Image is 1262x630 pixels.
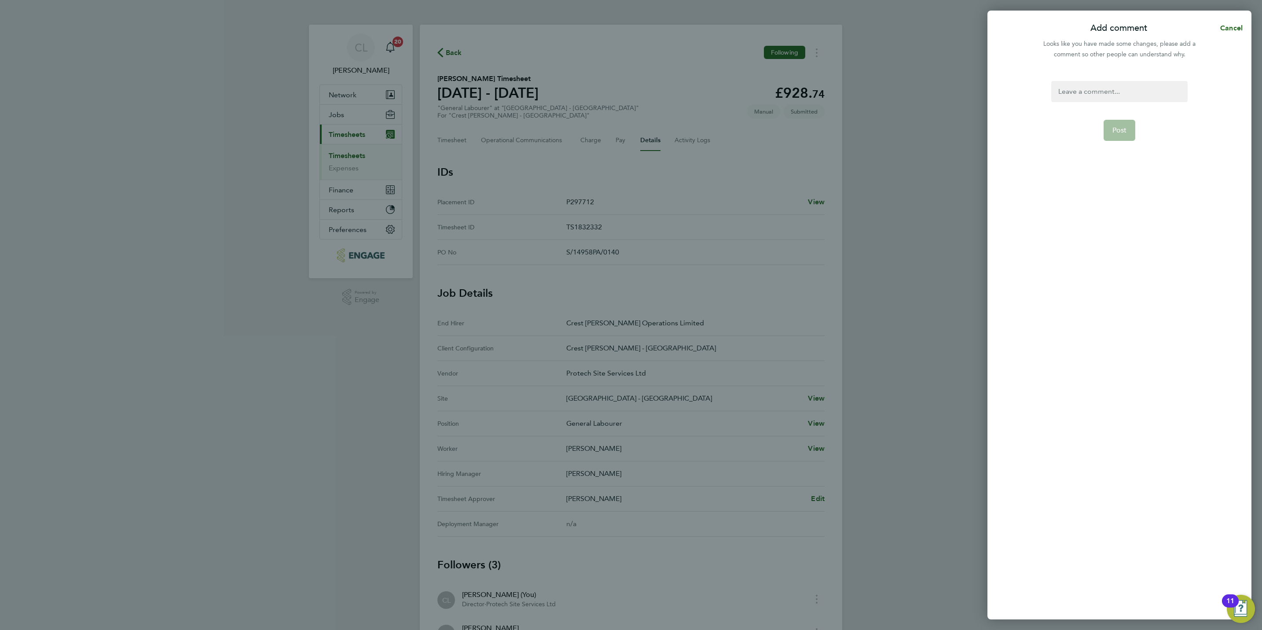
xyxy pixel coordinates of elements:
div: 11 [1226,601,1234,612]
button: Open Resource Center, 11 new notifications [1227,595,1255,623]
span: Cancel [1218,24,1243,32]
p: Add comment [1090,22,1147,34]
div: Looks like you have made some changes, please add a comment so other people can understand why. [1038,39,1200,60]
button: Cancel [1206,19,1251,37]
